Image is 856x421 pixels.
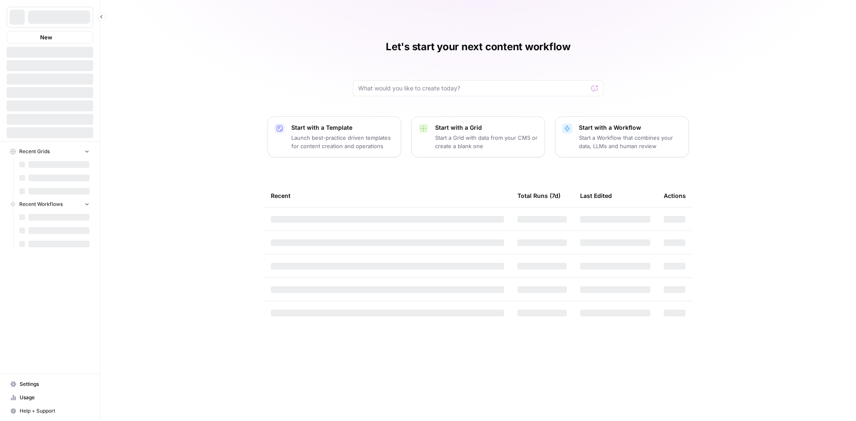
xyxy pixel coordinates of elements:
button: Recent Grids [7,145,93,158]
div: Recent [271,184,504,207]
p: Start with a Workflow [579,123,682,132]
span: New [40,33,52,41]
button: Recent Workflows [7,198,93,210]
p: Start a Grid with data from your CMS or create a blank one [435,133,538,150]
input: What would you like to create today? [358,84,588,92]
p: Start with a Template [291,123,394,132]
div: Actions [664,184,686,207]
h1: Let's start your next content workflow [386,40,571,54]
a: Settings [7,377,93,391]
button: Start with a TemplateLaunch best-practice driven templates for content creation and operations [267,116,401,157]
button: Start with a GridStart a Grid with data from your CMS or create a blank one [411,116,545,157]
span: Usage [20,394,89,401]
span: Help + Support [20,407,89,415]
p: Start with a Grid [435,123,538,132]
p: Start a Workflow that combines your data, LLMs and human review [579,133,682,150]
p: Launch best-practice driven templates for content creation and operations [291,133,394,150]
button: New [7,31,93,44]
a: Usage [7,391,93,404]
button: Start with a WorkflowStart a Workflow that combines your data, LLMs and human review [555,116,689,157]
button: Help + Support [7,404,93,418]
span: Recent Grids [19,148,50,155]
span: Settings [20,380,89,388]
span: Recent Workflows [19,200,63,208]
div: Total Runs (7d) [517,184,560,207]
div: Last Edited [580,184,612,207]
